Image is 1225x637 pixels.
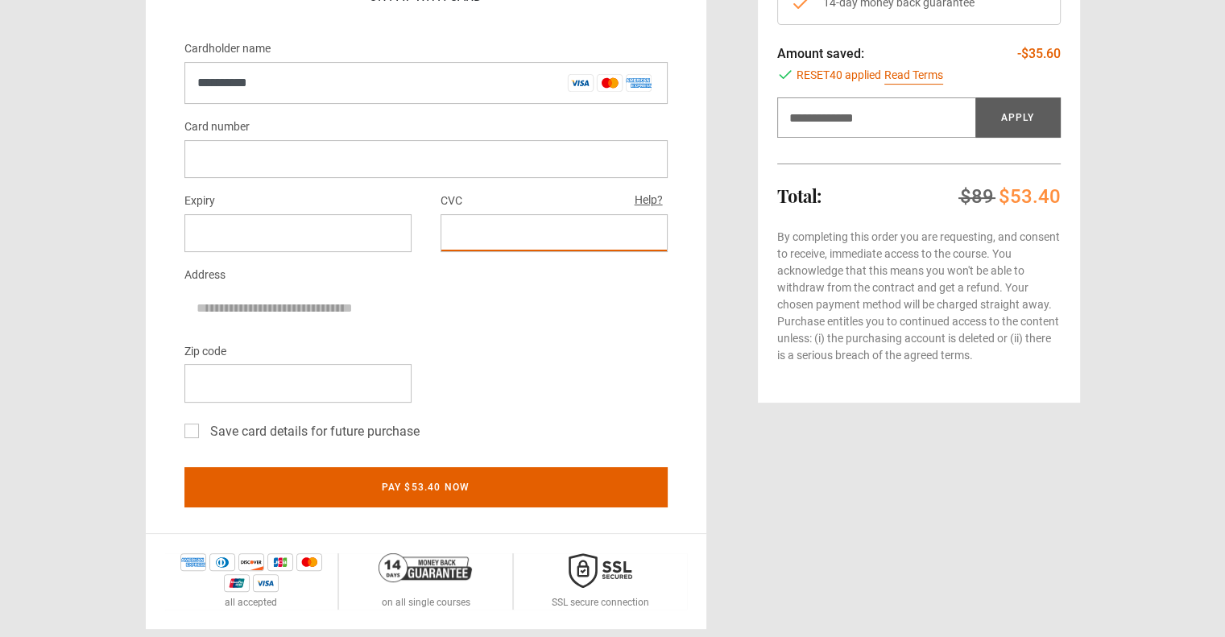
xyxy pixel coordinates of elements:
[960,185,994,208] span: $89
[197,225,399,241] iframe: Secure expiration date input frame
[184,266,226,285] label: Address
[630,190,668,211] button: Help?
[379,553,472,582] img: 14-day-money-back-guarantee-42d24aedb5115c0ff13b.png
[184,39,271,59] label: Cardholder name
[797,67,881,85] span: RESET40 applied
[184,467,668,507] button: Pay $53.40 now
[209,553,235,571] img: diners
[453,225,655,241] iframe: Secure CVC input frame
[999,185,1061,208] span: $53.40
[441,192,462,211] label: CVC
[253,574,279,592] img: visa
[184,118,250,137] label: Card number
[224,574,250,592] img: unionpay
[197,151,655,167] iframe: Secure card number input frame
[296,553,322,571] img: mastercard
[975,97,1061,138] button: Apply
[204,422,420,441] label: Save card details for future purchase
[1017,44,1061,64] p: -$35.60
[184,192,215,211] label: Expiry
[884,67,943,85] a: Read Terms
[180,553,206,571] img: amex
[238,553,264,571] img: discover
[777,44,864,64] p: Amount saved:
[552,595,649,610] p: SSL secure connection
[225,595,277,610] p: all accepted
[267,553,293,571] img: jcb
[184,342,226,362] label: Zip code
[381,595,470,610] p: on all single courses
[197,375,399,391] iframe: Secure postal code input frame
[777,229,1061,364] p: By completing this order you are requesting, and consent to receive, immediate access to the cour...
[777,186,821,205] h2: Total:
